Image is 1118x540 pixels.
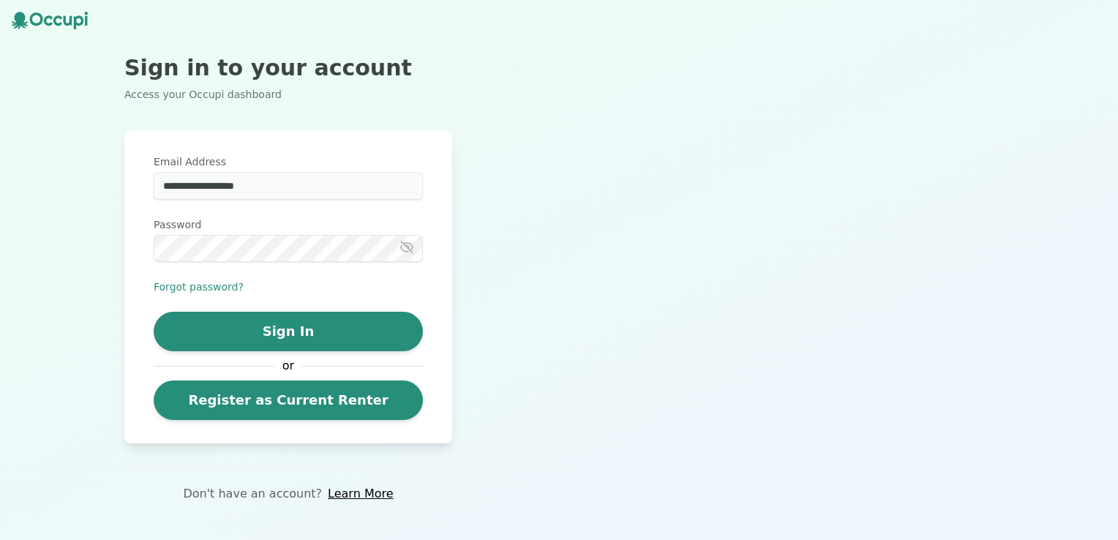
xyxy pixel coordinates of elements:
[124,87,452,102] p: Access your Occupi dashboard
[154,217,423,232] label: Password
[328,485,393,503] a: Learn More
[124,55,452,81] h2: Sign in to your account
[154,154,423,169] label: Email Address
[154,280,244,294] button: Forgot password?
[275,357,301,375] span: or
[154,380,423,420] a: Register as Current Renter
[154,312,423,351] button: Sign In
[183,485,322,503] p: Don't have an account?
